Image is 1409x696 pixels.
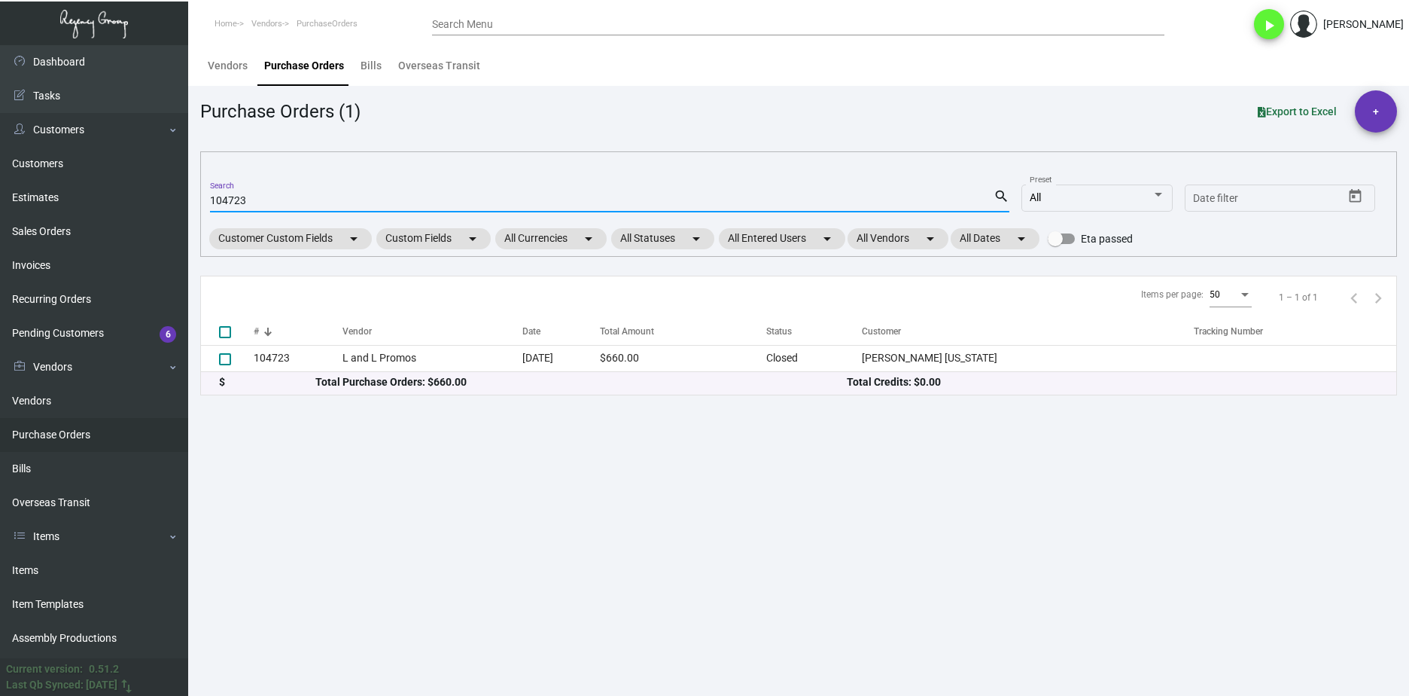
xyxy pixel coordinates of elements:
div: # [254,325,259,338]
td: Closed [766,345,862,371]
button: Export to Excel [1246,98,1349,125]
div: [PERSON_NAME] [1323,17,1404,32]
i: play_arrow [1260,17,1278,35]
div: Current version: [6,661,83,677]
span: + [1373,90,1379,133]
mat-icon: arrow_drop_down [1012,230,1030,248]
div: Overseas Transit [398,58,480,74]
div: Total Credits: $0.00 [847,374,1378,390]
mat-icon: arrow_drop_down [345,230,363,248]
div: Tracking Number [1194,325,1263,338]
td: [DATE] [522,345,600,371]
td: L and L Promos [342,345,523,371]
mat-chip: All Vendors [848,228,948,249]
span: Export to Excel [1258,105,1337,118]
div: Total Amount [600,325,654,338]
div: Vendor [342,325,372,338]
button: Next page [1366,285,1390,310]
mat-chip: All Dates [951,228,1039,249]
mat-chip: Customer Custom Fields [209,228,372,249]
div: Bills [361,58,382,74]
mat-chip: Custom Fields [376,228,491,249]
mat-icon: arrow_drop_down [464,230,482,248]
span: Eta passed [1081,230,1133,248]
mat-chip: All Entered Users [719,228,845,249]
button: Open calendar [1344,185,1368,209]
td: [PERSON_NAME] [US_STATE] [862,345,1194,371]
input: End date [1252,193,1325,205]
div: Vendors [208,58,248,74]
div: Purchase Orders (1) [200,98,361,125]
mat-icon: search [994,188,1009,206]
div: Total Amount [600,325,765,338]
div: 1 – 1 of 1 [1279,291,1318,304]
div: Last Qb Synced: [DATE] [6,677,117,693]
td: 104723 [254,345,342,371]
span: 50 [1210,289,1220,300]
button: play_arrow [1254,9,1284,39]
span: PurchaseOrders [297,19,358,29]
div: # [254,325,342,338]
mat-icon: arrow_drop_down [687,230,705,248]
input: Start date [1193,193,1240,205]
div: Items per page: [1141,288,1204,301]
div: Total Purchase Orders: $660.00 [315,374,847,390]
div: Customer [862,325,901,338]
div: 0.51.2 [89,661,119,677]
td: $660.00 [600,345,765,371]
div: Date [522,325,600,338]
span: All [1030,191,1041,203]
mat-chip: All Currencies [495,228,607,249]
div: $ [219,374,315,390]
div: Purchase Orders [264,58,344,74]
mat-select: Items per page: [1210,290,1252,301]
mat-chip: All Statuses [611,228,714,249]
button: + [1355,90,1397,133]
span: Vendors [251,19,282,29]
div: Status [766,325,792,338]
div: Tracking Number [1194,325,1396,338]
div: Date [522,325,540,338]
div: Vendor [342,325,523,338]
img: admin@bootstrapmaster.com [1290,11,1317,38]
mat-icon: arrow_drop_down [580,230,598,248]
div: Customer [862,325,1194,338]
span: Home [215,19,237,29]
mat-icon: arrow_drop_down [921,230,939,248]
button: Previous page [1342,285,1366,310]
div: Status [766,325,862,338]
mat-icon: arrow_drop_down [818,230,836,248]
